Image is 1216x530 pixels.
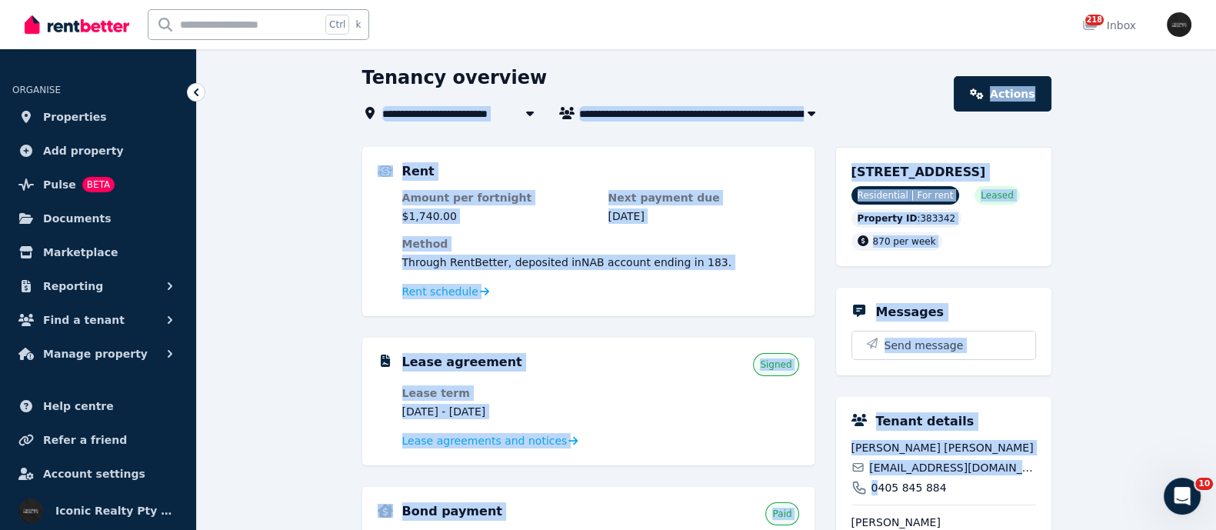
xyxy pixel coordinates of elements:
[608,208,799,224] dd: [DATE]
[43,108,107,126] span: Properties
[858,212,918,225] span: Property ID
[772,508,791,520] span: Paid
[876,303,944,322] h5: Messages
[12,102,184,132] a: Properties
[402,404,593,419] dd: [DATE] - [DATE]
[402,502,502,521] h5: Bond payment
[871,480,947,495] span: 0405 845 884
[43,175,76,194] span: Pulse
[43,142,124,160] span: Add property
[402,256,732,268] span: Through RentBetter , deposited in NAB account ending in 183 .
[851,209,962,228] div: : 383342
[851,515,1036,530] span: [PERSON_NAME]
[402,208,593,224] dd: $1,740.00
[378,165,393,177] img: Rental Payments
[55,502,178,520] span: Iconic Realty Pty Ltd
[1082,18,1136,33] div: Inbox
[402,284,478,299] span: Rent schedule
[1195,478,1213,490] span: 10
[12,391,184,422] a: Help centre
[12,169,184,200] a: PulseBETA
[43,397,114,415] span: Help centre
[12,338,184,369] button: Manage property
[12,458,184,489] a: Account settings
[402,284,490,299] a: Rent schedule
[981,189,1013,202] span: Leased
[1085,15,1104,25] span: 218
[402,433,568,448] span: Lease agreements and notices
[760,358,791,371] span: Signed
[355,18,361,31] span: k
[1164,478,1201,515] iframe: Intercom live chat
[12,203,184,234] a: Documents
[876,412,974,431] h5: Tenant details
[954,76,1051,112] a: Actions
[12,305,184,335] button: Find a tenant
[885,338,964,353] span: Send message
[402,236,799,252] dt: Method
[43,311,125,329] span: Find a tenant
[325,15,349,35] span: Ctrl
[12,425,184,455] a: Refer a friend
[82,177,115,192] span: BETA
[12,85,61,95] span: ORGANISE
[402,353,522,372] h5: Lease agreement
[43,345,148,363] span: Manage property
[402,162,435,181] h5: Rent
[43,243,118,262] span: Marketplace
[362,65,548,90] h1: Tenancy overview
[402,385,593,401] dt: Lease term
[25,13,129,36] img: RentBetter
[378,504,393,518] img: Bond Details
[1167,12,1191,37] img: Iconic Realty Pty Ltd
[43,209,112,228] span: Documents
[851,165,986,179] span: [STREET_ADDRESS]
[12,135,184,166] a: Add property
[43,431,127,449] span: Refer a friend
[12,271,184,302] button: Reporting
[402,190,593,205] dt: Amount per fortnight
[608,190,799,205] dt: Next payment due
[43,465,145,483] span: Account settings
[43,277,103,295] span: Reporting
[402,433,578,448] a: Lease agreements and notices
[851,440,1036,455] span: [PERSON_NAME] [PERSON_NAME]
[18,498,43,523] img: Iconic Realty Pty Ltd
[873,236,936,247] span: 870 per week
[851,186,960,205] span: Residential | For rent
[852,332,1035,359] button: Send message
[869,460,1035,475] span: [EMAIL_ADDRESS][DOMAIN_NAME]
[12,237,184,268] a: Marketplace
